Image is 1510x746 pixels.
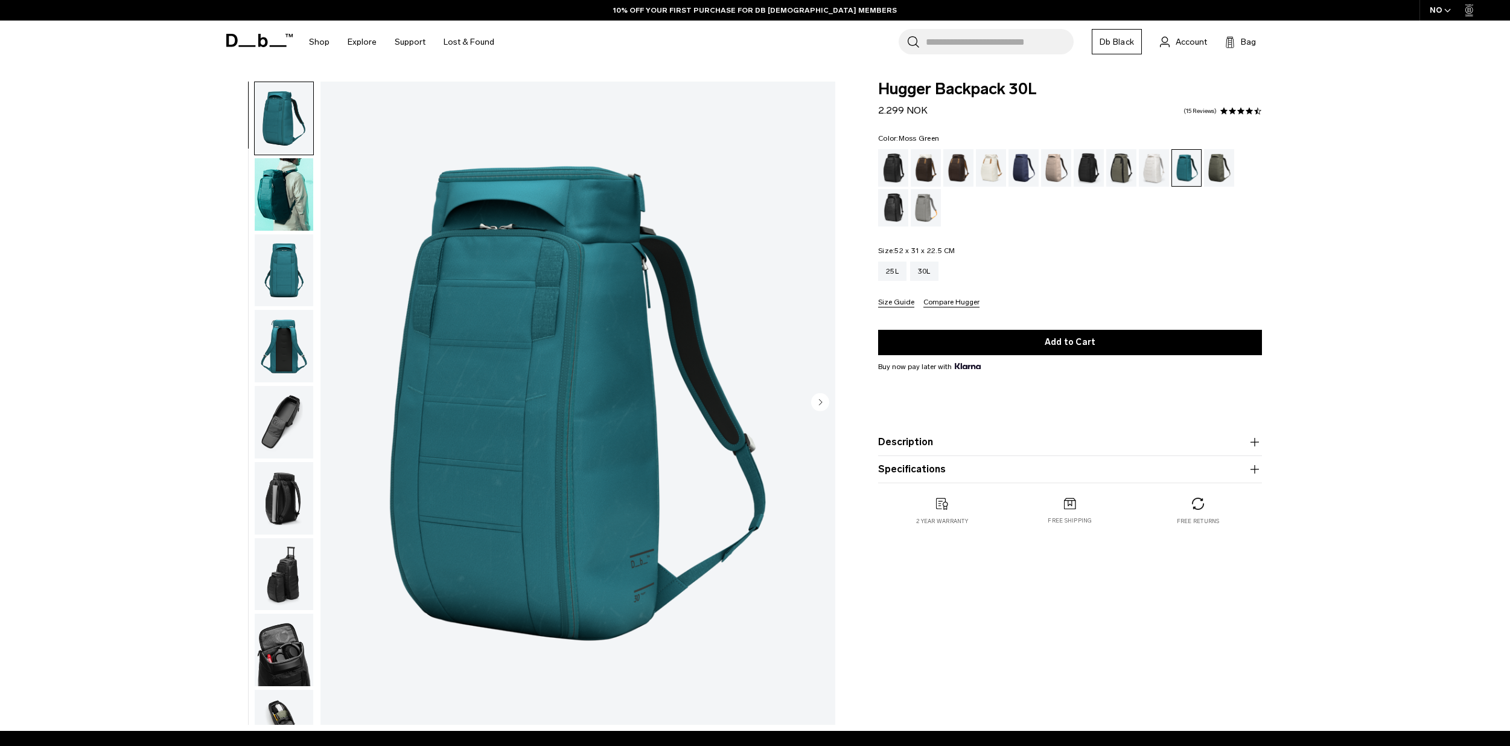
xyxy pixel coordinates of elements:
[254,613,314,687] button: Hugger Backpack 30L Midnight Teal
[1106,149,1136,187] a: Forest Green
[911,149,941,187] a: Cappuccino
[955,363,981,369] img: {"height" => 20, "alt" => "Klarna"}
[444,21,494,63] a: Lost & Found
[254,538,314,611] button: Hugger Backpack 30L Midnight Teal
[1008,149,1039,187] a: Blue Hour
[894,246,955,255] span: 52 x 31 x 22.5 CM
[1171,149,1202,187] a: Midnight Teal
[1139,149,1169,187] a: Clean Slate
[923,298,980,307] button: Compare Hugger
[878,298,914,307] button: Size Guide
[878,247,955,254] legend: Size:
[878,149,908,187] a: Black Out
[1041,149,1071,187] a: Fogbow Beige
[1177,517,1220,526] p: Free returns
[613,5,897,16] a: 10% OFF YOUR FIRST PURCHASE FOR DB [DEMOGRAPHIC_DATA] MEMBERS
[811,393,829,413] button: Next slide
[309,21,330,63] a: Shop
[1176,36,1207,48] span: Account
[910,262,938,281] a: 30L
[255,462,313,535] img: Hugger Backpack 30L Midnight Teal
[1048,516,1092,525] p: Free shipping
[943,149,973,187] a: Espresso
[320,82,835,725] img: Hugger Backpack 30L Midnight Teal
[1241,36,1256,48] span: Bag
[254,309,314,383] button: Hugger Backpack 30L Midnight Teal
[1074,149,1104,187] a: Charcoal Grey
[878,189,908,227] a: Reflective Black
[878,262,906,281] a: 25L
[255,310,313,382] img: Hugger Backpack 30L Midnight Teal
[300,21,503,63] nav: Main Navigation
[878,330,1262,355] button: Add to Cart
[348,21,377,63] a: Explore
[878,462,1262,477] button: Specifications
[878,82,1262,97] span: Hugger Backpack 30L
[255,82,313,155] img: Hugger Backpack 30L Midnight Teal
[255,538,313,611] img: Hugger Backpack 30L Midnight Teal
[254,82,314,155] button: Hugger Backpack 30L Midnight Teal
[254,385,314,459] button: Hugger Backpack 30L Midnight Teal
[916,517,968,526] p: 2 year warranty
[255,158,313,231] img: Hugger Backpack 30L Midnight Teal
[1225,34,1256,49] button: Bag
[254,461,314,535] button: Hugger Backpack 30L Midnight Teal
[254,158,314,231] button: Hugger Backpack 30L Midnight Teal
[255,386,313,458] img: Hugger Backpack 30L Midnight Teal
[255,234,313,307] img: Hugger Backpack 30L Midnight Teal
[911,189,941,227] a: Sand Grey
[254,234,314,307] button: Hugger Backpack 30L Midnight Teal
[320,82,835,725] li: 1 / 10
[255,614,313,686] img: Hugger Backpack 30L Midnight Teal
[395,21,425,63] a: Support
[878,105,928,116] span: 2.299 NOK
[976,149,1006,187] a: Oatmilk
[1160,34,1207,49] a: Account
[1204,149,1234,187] a: Moss Green
[878,435,1262,449] button: Description
[878,361,981,372] span: Buy now pay later with
[899,134,940,143] span: Moss Green
[878,135,939,142] legend: Color:
[1183,108,1217,114] a: 15 reviews
[1092,29,1142,54] a: Db Black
